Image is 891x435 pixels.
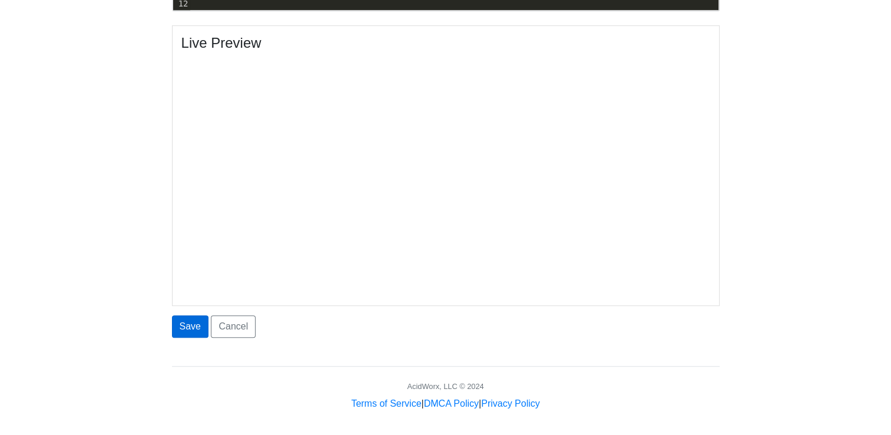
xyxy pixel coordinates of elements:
div: AcidWorx, LLC © 2024 [407,381,483,392]
button: Save [172,315,208,338]
a: Privacy Policy [481,398,540,408]
a: Terms of Service [351,398,421,408]
a: Cancel [211,315,256,338]
div: | | [351,397,539,411]
h4: Live Preview [181,35,710,52]
a: DMCA Policy [424,398,479,408]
